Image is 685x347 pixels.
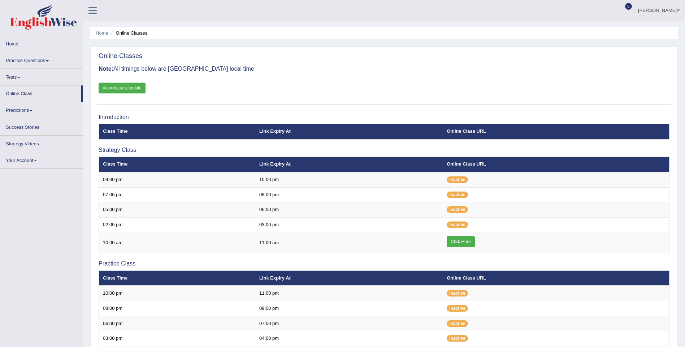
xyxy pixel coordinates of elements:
th: Link Expiry At [255,157,443,172]
a: Your Account [0,152,83,166]
td: 06:00 pm [99,316,255,331]
th: Online Class URL [443,271,669,286]
td: 09:00 pm [255,301,443,316]
b: Note: [99,66,113,72]
td: 07:00 pm [99,187,255,202]
h2: Online Classes [99,53,142,60]
td: 09:00 pm [99,172,255,187]
td: 10:00 am [99,232,255,253]
h3: Practice Class [99,260,669,267]
span: Inactive [447,221,468,228]
th: Class Time [99,271,255,286]
th: Link Expiry At [255,271,443,286]
a: Home [96,30,108,36]
li: Online Classes [109,30,147,36]
td: 03:00 pm [99,331,255,346]
td: 07:00 pm [255,316,443,331]
span: Inactive [447,290,468,297]
td: 05:00 pm [99,202,255,218]
td: 04:00 pm [255,331,443,346]
a: Success Stories [0,119,83,133]
h3: All timings below are [GEOGRAPHIC_DATA] local time [99,66,669,72]
a: Tests [0,69,83,83]
a: Online Class [0,85,81,100]
td: 03:00 pm [255,217,443,232]
td: 06:00 pm [255,202,443,218]
span: Inactive [447,176,468,183]
td: 02:00 pm [99,217,255,232]
a: View class schedule [99,83,146,93]
th: Class Time [99,157,255,172]
a: Strategy Videos [0,136,83,150]
span: Inactive [447,335,468,342]
td: 10:00 pm [99,286,255,301]
th: Class Time [99,124,255,139]
a: Practice Questions [0,52,83,66]
span: 6 [625,3,632,10]
a: Click Here [447,236,474,247]
h3: Introduction [99,114,669,120]
td: 11:00 am [255,232,443,253]
th: Online Class URL [443,157,669,172]
a: Predictions [0,102,83,116]
h3: Strategy Class [99,147,669,153]
span: Inactive [447,305,468,312]
td: 08:00 pm [255,187,443,202]
span: Inactive [447,192,468,198]
td: 11:00 pm [255,286,443,301]
th: Online Class URL [443,124,669,139]
td: 08:00 pm [99,301,255,316]
a: Home [0,36,83,50]
td: 10:00 pm [255,172,443,187]
span: Inactive [447,206,468,213]
span: Inactive [447,320,468,327]
th: Link Expiry At [255,124,443,139]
